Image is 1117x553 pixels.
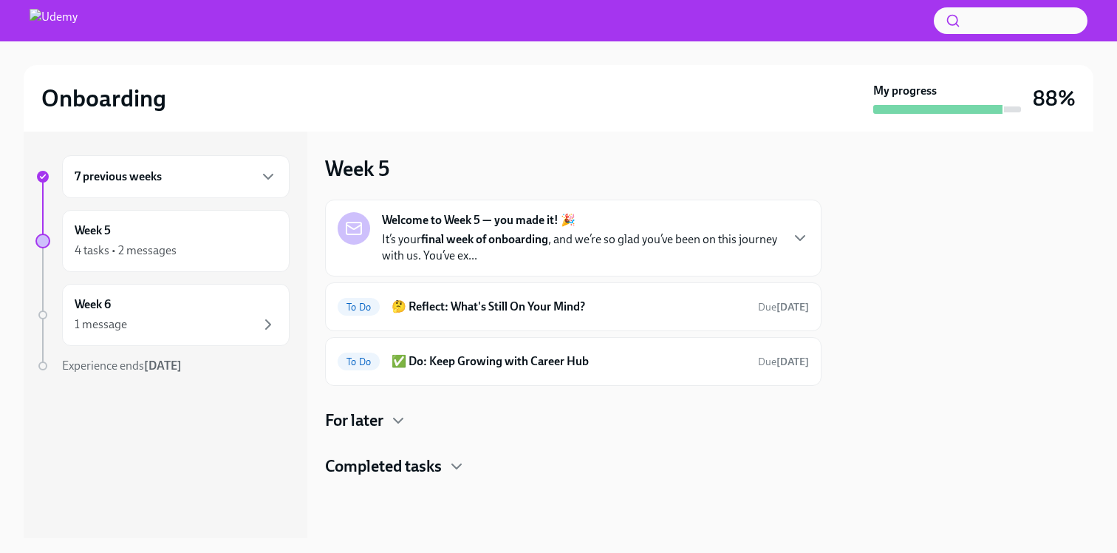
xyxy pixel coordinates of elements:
[75,242,177,259] div: 4 tasks • 2 messages
[392,353,746,370] h6: ✅ Do: Keep Growing with Career Hub
[325,455,442,478] h4: Completed tasks
[776,301,809,313] strong: [DATE]
[325,410,821,432] div: For later
[325,155,389,182] h3: Week 5
[35,210,290,272] a: Week 54 tasks • 2 messages
[75,223,111,239] h6: Week 5
[758,301,809,313] span: Due
[144,359,182,373] strong: [DATE]
[35,284,290,346] a: Week 61 message
[758,300,809,314] span: September 13th, 2025 10:00
[873,83,937,99] strong: My progress
[325,455,821,478] div: Completed tasks
[382,212,575,228] strong: Welcome to Week 5 — you made it! 🎉
[338,295,809,319] a: To Do🤔 Reflect: What's Still On Your Mind?Due[DATE]
[338,302,380,313] span: To Do
[392,299,746,315] h6: 🤔 Reflect: What's Still On Your Mind?
[1033,85,1076,112] h3: 88%
[75,316,127,333] div: 1 message
[30,9,78,33] img: Udemy
[776,356,809,368] strong: [DATE]
[338,350,809,373] a: To Do✅ Do: Keep Growing with Career HubDue[DATE]
[75,169,162,185] h6: 7 previous weeks
[62,155,290,198] div: 7 previous weeks
[338,356,380,367] span: To Do
[75,296,111,313] h6: Week 6
[758,356,809,368] span: Due
[382,231,779,264] p: It’s your , and we’re so glad you’ve been on this journey with us. You’ve ex...
[421,232,548,246] strong: final week of onboarding
[325,410,383,432] h4: For later
[62,359,182,373] span: Experience ends
[41,84,166,113] h2: Onboarding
